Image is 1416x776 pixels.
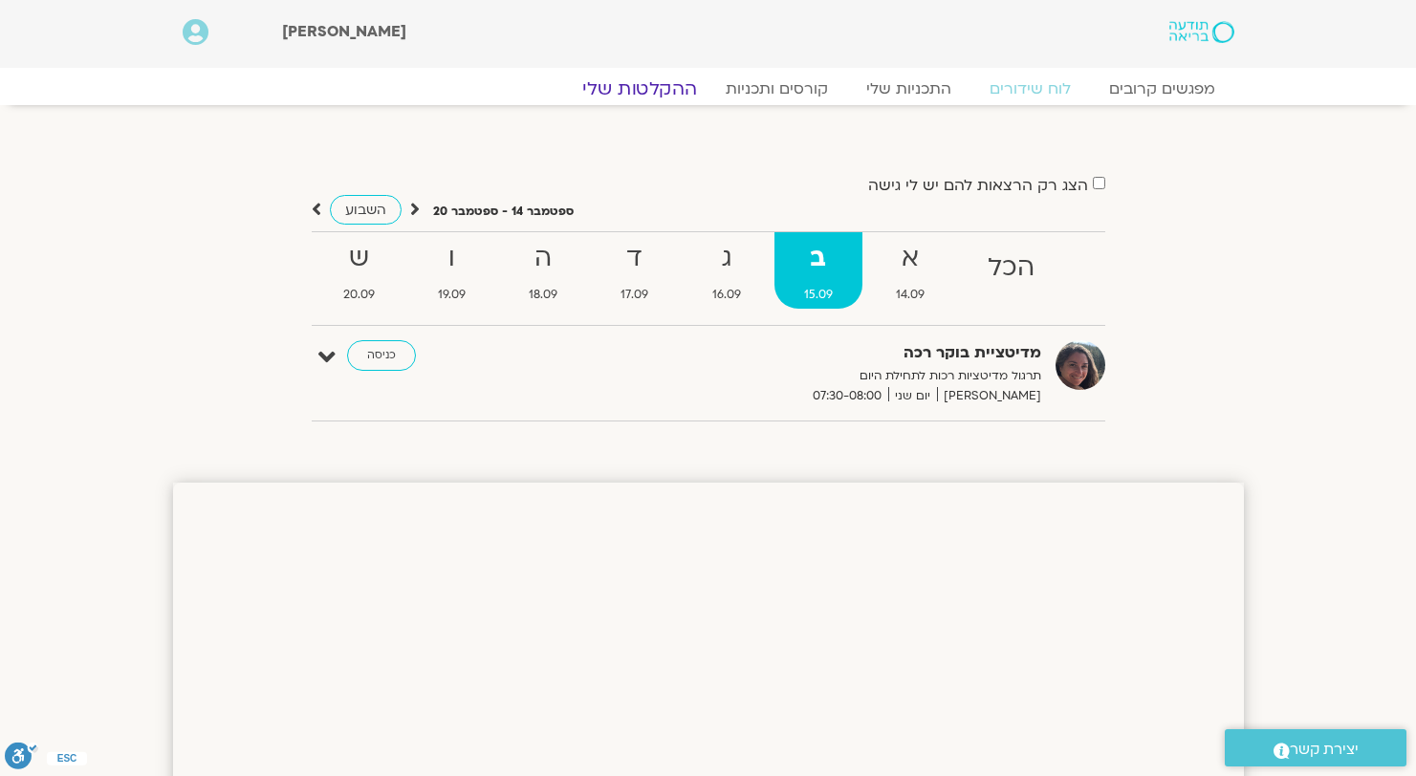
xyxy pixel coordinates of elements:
[866,285,954,305] span: 14.09
[408,232,495,309] a: ו19.09
[866,232,954,309] a: א14.09
[847,79,970,98] a: התכניות שלי
[937,386,1041,406] span: [PERSON_NAME]
[573,366,1041,386] p: תרגול מדיטציות רכות לתחילת היום
[888,386,937,406] span: יום שני
[282,21,406,42] span: [PERSON_NAME]
[591,232,678,309] a: ד17.09
[591,285,678,305] span: 17.09
[683,237,771,280] strong: ג
[868,177,1088,194] label: הצג רק הרצאות להם יש לי גישה
[774,285,862,305] span: 15.09
[683,232,771,309] a: ג16.09
[330,195,402,225] a: השבוע
[970,79,1090,98] a: לוח שידורים
[499,285,587,305] span: 18.09
[499,232,587,309] a: ה18.09
[958,232,1064,309] a: הכל
[408,237,495,280] strong: ו
[347,340,416,371] a: כניסה
[806,386,888,406] span: 07:30-08:00
[433,202,574,222] p: ספטמבר 14 - ספטמבר 20
[559,77,720,100] a: ההקלטות שלי
[183,79,1234,98] nav: Menu
[499,237,587,280] strong: ה
[958,247,1064,290] strong: הכל
[591,237,678,280] strong: ד
[314,237,404,280] strong: ש
[408,285,495,305] span: 19.09
[774,237,862,280] strong: ב
[866,237,954,280] strong: א
[314,232,404,309] a: ש20.09
[774,232,862,309] a: ב15.09
[314,285,404,305] span: 20.09
[1225,729,1406,766] a: יצירת קשר
[1090,79,1234,98] a: מפגשים קרובים
[1290,737,1359,763] span: יצירת קשר
[707,79,847,98] a: קורסים ותכניות
[573,340,1041,366] strong: מדיטציית בוקר רכה
[345,201,386,219] span: השבוע
[683,285,771,305] span: 16.09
